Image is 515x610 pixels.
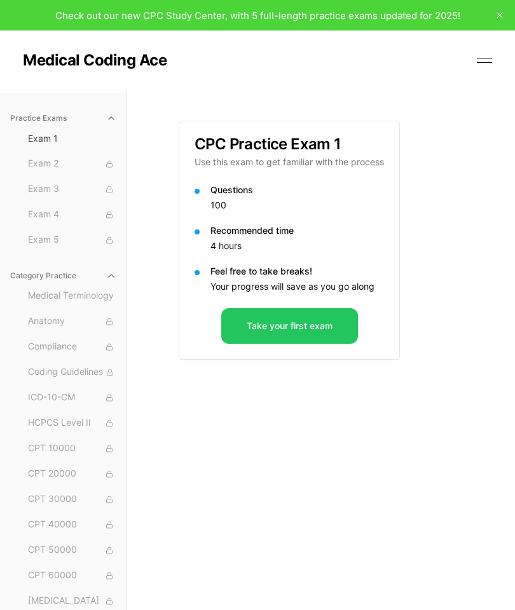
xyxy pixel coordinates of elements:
span: [MEDICAL_DATA] [28,594,116,608]
span: CPT 50000 [28,543,116,557]
span: Medical Terminology [28,289,116,303]
span: CPT 60000 [28,569,116,583]
button: Exam 1 [23,128,121,149]
span: Coding Guidelines [28,365,116,379]
button: CPT 50000 [23,540,121,560]
a: Medical Coding Ace [23,53,167,68]
span: CPT 40000 [28,518,116,532]
span: CPT 10000 [28,442,116,456]
button: CPT 60000 [23,566,121,586]
span: CPT 20000 [28,467,116,481]
span: Exam 2 [28,157,116,171]
p: 4 hours [210,240,384,252]
button: Exam 2 [23,154,121,174]
span: Exam 4 [28,208,116,222]
button: CPT 30000 [23,489,121,510]
span: ICD-10-CM [28,391,116,405]
button: CPT 40000 [23,515,121,535]
span: HCPCS Level II [28,416,116,430]
p: Feel free to take breaks! [210,265,384,278]
p: 100 [210,199,384,212]
span: Exam 5 [28,233,116,247]
button: Take your first exam [221,308,358,344]
button: Medical Terminology [23,286,121,306]
button: Exam 5 [23,230,121,250]
span: Check out our new CPC Study Center, with 5 full-length practice exams updated for 2025! [55,10,460,22]
button: Category Practice [5,266,121,286]
h3: CPC Practice Exam 1 [195,137,384,152]
p: Your progress will save as you go along [210,280,384,293]
span: Compliance [28,340,116,354]
span: Exam 3 [28,182,116,196]
button: HCPCS Level II [23,413,121,433]
button: Exam 3 [23,179,121,200]
iframe: portal-trigger [448,548,515,610]
button: Exam 4 [23,205,121,225]
button: close [490,5,510,25]
button: CPT 10000 [23,438,121,459]
button: Coding Guidelines [23,362,121,383]
span: Exam 1 [28,132,116,145]
p: Recommended time [210,224,384,237]
p: Questions [210,184,384,196]
span: CPT 30000 [28,492,116,506]
button: Anatomy [23,311,121,332]
button: Practice Exams [5,108,121,128]
span: Anatomy [28,315,116,329]
button: Compliance [23,337,121,357]
p: Use this exam to get familiar with the process [195,156,384,168]
button: CPT 20000 [23,464,121,484]
button: ICD-10-CM [23,388,121,408]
